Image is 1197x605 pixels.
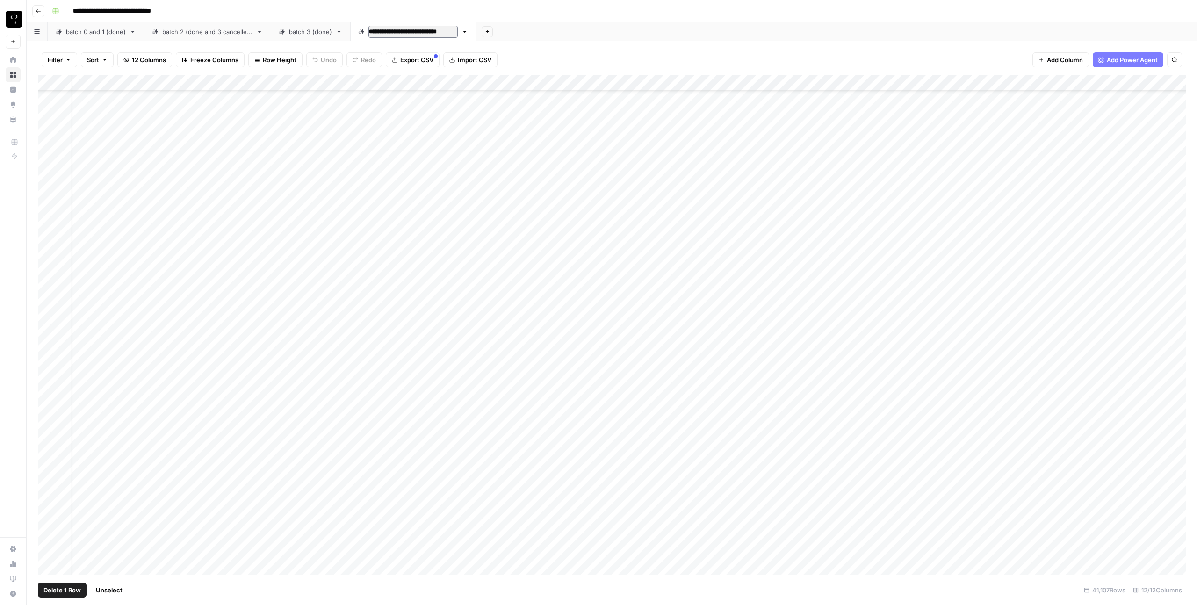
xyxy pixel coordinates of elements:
button: Help + Support [6,586,21,601]
div: batch 0 and 1 (done) [66,27,126,36]
a: batch 3 (done) [271,22,350,41]
button: Add Column [1032,52,1089,67]
button: Delete 1 Row [38,583,87,598]
button: Sort [81,52,114,67]
button: Freeze Columns [176,52,245,67]
a: Usage [6,556,21,571]
a: Insights [6,82,21,97]
span: Delete 1 Row [43,585,81,595]
a: Your Data [6,112,21,127]
button: Workspace: LP Production Workloads [6,7,21,31]
button: 12 Columns [117,52,172,67]
button: Add Power Agent [1093,52,1163,67]
a: Opportunities [6,97,21,112]
div: 12/12 Columns [1129,583,1186,598]
span: Redo [361,55,376,65]
a: Learning Hub [6,571,21,586]
a: batch 0 and 1 (done) [48,22,144,41]
span: Unselect [96,585,123,595]
button: Import CSV [443,52,498,67]
div: batch 2 (done and 3 cancelled) [162,27,252,36]
span: Filter [48,55,63,65]
button: Row Height [248,52,303,67]
button: Undo [306,52,343,67]
a: Settings [6,541,21,556]
span: 12 Columns [132,55,166,65]
span: Add Column [1047,55,1083,65]
span: Undo [321,55,337,65]
span: Sort [87,55,99,65]
a: Home [6,52,21,67]
button: Filter [42,52,77,67]
span: Freeze Columns [190,55,238,65]
div: 41,107 Rows [1080,583,1129,598]
a: batch 2 (done and 3 cancelled) [144,22,271,41]
a: Browse [6,67,21,82]
span: Import CSV [458,55,491,65]
button: Unselect [90,583,128,598]
span: Add Power Agent [1107,55,1158,65]
button: Export CSV [386,52,440,67]
span: Row Height [263,55,296,65]
img: LP Production Workloads Logo [6,11,22,28]
div: batch 3 (done) [289,27,332,36]
span: Export CSV [400,55,433,65]
button: Redo [346,52,382,67]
